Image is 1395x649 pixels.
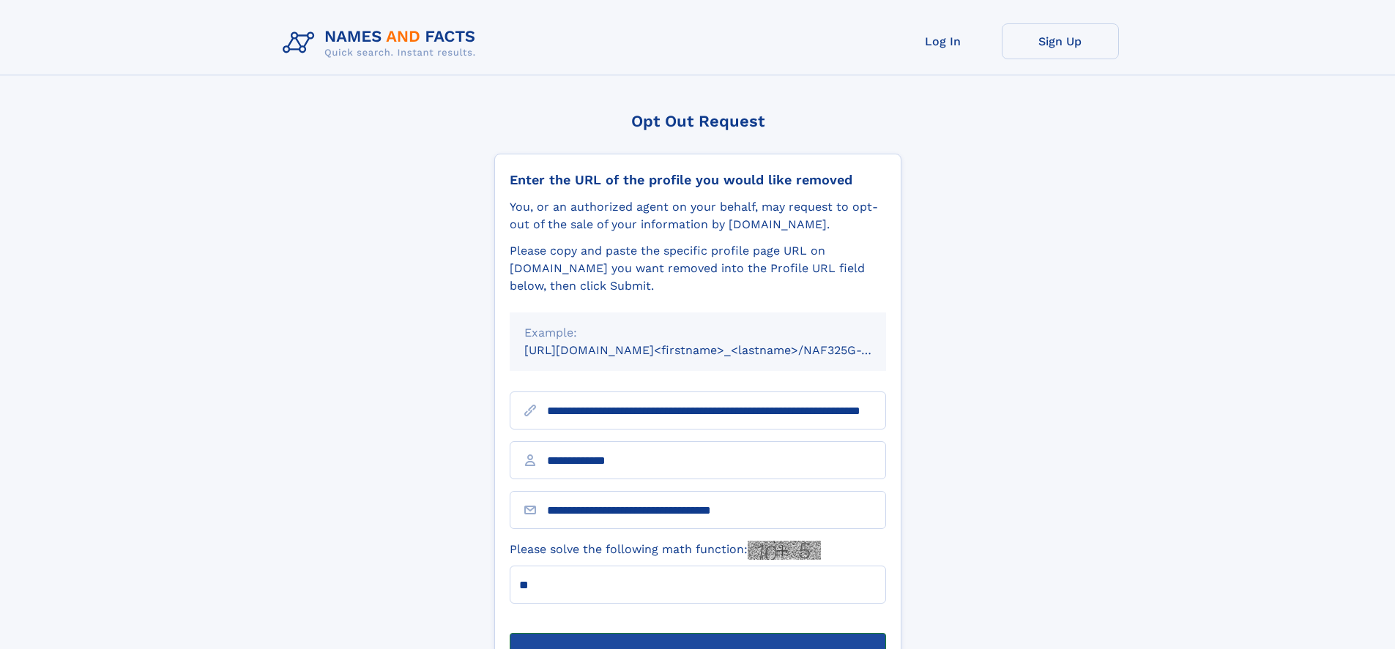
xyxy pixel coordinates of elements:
[524,324,871,342] div: Example:
[510,172,886,188] div: Enter the URL of the profile you would like removed
[524,343,914,357] small: [URL][DOMAIN_NAME]<firstname>_<lastname>/NAF325G-xxxxxxxx
[510,541,821,560] label: Please solve the following math function:
[510,242,886,295] div: Please copy and paste the specific profile page URL on [DOMAIN_NAME] you want removed into the Pr...
[1002,23,1119,59] a: Sign Up
[277,23,488,63] img: Logo Names and Facts
[885,23,1002,59] a: Log In
[510,198,886,233] div: You, or an authorized agent on your behalf, may request to opt-out of the sale of your informatio...
[494,112,901,130] div: Opt Out Request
